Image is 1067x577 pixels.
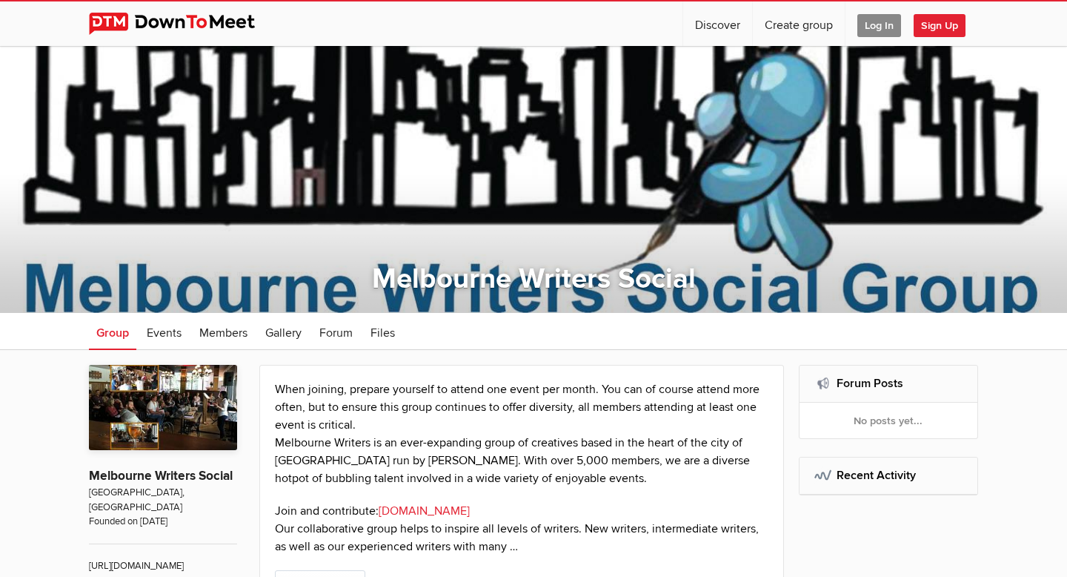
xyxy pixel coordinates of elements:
[89,365,237,450] img: Melbourne Writers Social
[139,313,189,350] a: Events
[914,14,965,37] span: Sign Up
[199,326,247,340] span: Members
[370,326,395,340] span: Files
[258,313,309,350] a: Gallery
[89,13,278,35] img: DownToMeet
[275,380,768,487] p: When joining, prepare yourself to attend one event per month. You can of course attend more often...
[147,326,182,340] span: Events
[914,1,977,46] a: Sign Up
[265,326,302,340] span: Gallery
[275,502,768,555] p: Join and contribute: Our collaborative group helps to inspire all levels of writers. New writers,...
[96,326,129,340] span: Group
[800,403,978,438] div: No posts yet...
[379,504,470,518] a: [DOMAIN_NAME]
[814,458,963,493] h2: Recent Activity
[837,376,903,391] a: Forum Posts
[89,486,237,515] span: [GEOGRAPHIC_DATA], [GEOGRAPHIC_DATA]
[89,515,237,529] span: Founded on [DATE]
[89,313,136,350] a: Group
[845,1,913,46] a: Log In
[683,1,752,46] a: Discover
[89,544,237,573] span: [URL][DOMAIN_NAME]
[319,326,353,340] span: Forum
[753,1,845,46] a: Create group
[192,313,255,350] a: Members
[312,313,360,350] a: Forum
[363,313,402,350] a: Files
[857,14,901,37] span: Log In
